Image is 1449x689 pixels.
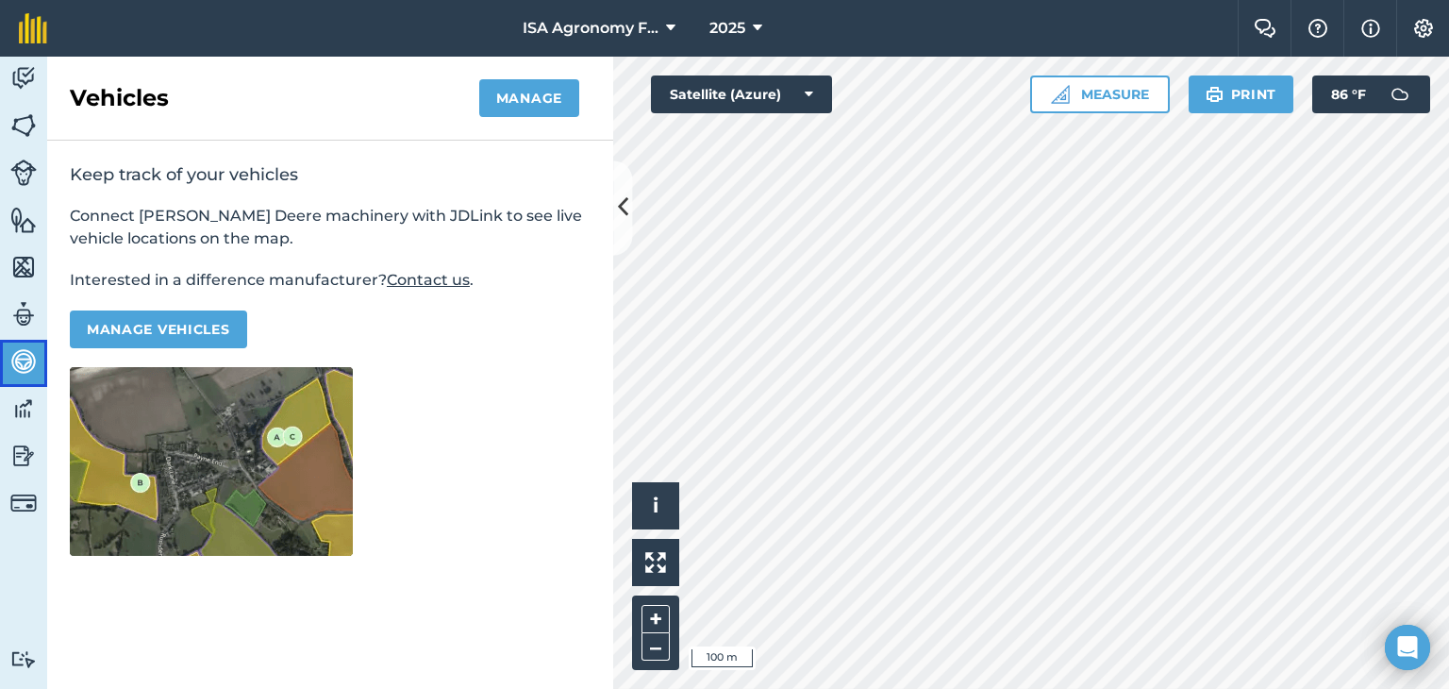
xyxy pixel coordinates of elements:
img: svg+xml;base64,PD94bWwgdmVyc2lvbj0iMS4wIiBlbmNvZGluZz0idXRmLTgiPz4KPCEtLSBHZW5lcmF0b3I6IEFkb2JlIE... [10,395,37,423]
img: svg+xml;base64,PHN2ZyB4bWxucz0iaHR0cDovL3d3dy53My5vcmcvMjAwMC9zdmciIHdpZHRoPSI1NiIgaGVpZ2h0PSI2MC... [10,206,37,234]
img: A cog icon [1412,19,1435,38]
button: Print [1189,76,1294,113]
img: svg+xml;base64,PHN2ZyB4bWxucz0iaHR0cDovL3d3dy53My5vcmcvMjAwMC9zdmciIHdpZHRoPSI1NiIgaGVpZ2h0PSI2MC... [10,253,37,281]
span: ISA Agronomy Farm [523,17,658,40]
button: i [632,482,679,529]
img: svg+xml;base64,PD94bWwgdmVyc2lvbj0iMS4wIiBlbmNvZGluZz0idXRmLTgiPz4KPCEtLSBHZW5lcmF0b3I6IEFkb2JlIE... [10,442,37,470]
button: Manage vehicles [70,311,247,348]
img: svg+xml;base64,PD94bWwgdmVyc2lvbj0iMS4wIiBlbmNvZGluZz0idXRmLTgiPz4KPCEtLSBHZW5lcmF0b3I6IEFkb2JlIE... [10,490,37,516]
button: Satellite (Azure) [651,76,832,113]
button: – [641,633,670,661]
span: i [653,494,658,517]
button: Manage [479,79,579,117]
button: 86 °F [1312,76,1430,113]
p: Connect [PERSON_NAME] Deere machinery with JDLink to see live vehicle locations on the map. [70,205,591,250]
img: A question mark icon [1307,19,1329,38]
img: svg+xml;base64,PD94bWwgdmVyc2lvbj0iMS4wIiBlbmNvZGluZz0idXRmLTgiPz4KPCEtLSBHZW5lcmF0b3I6IEFkb2JlIE... [10,300,37,328]
span: 2025 [709,17,745,40]
span: 86 ° F [1331,76,1366,113]
img: Ruler icon [1051,85,1070,104]
img: svg+xml;base64,PD94bWwgdmVyc2lvbj0iMS4wIiBlbmNvZGluZz0idXRmLTgiPz4KPCEtLSBHZW5lcmF0b3I6IEFkb2JlIE... [10,160,37,186]
a: Contact us [387,271,470,289]
img: Four arrows, one pointing top left, one top right, one bottom right and the last bottom left [645,552,666,573]
img: svg+xml;base64,PHN2ZyB4bWxucz0iaHR0cDovL3d3dy53My5vcmcvMjAwMC9zdmciIHdpZHRoPSIxOSIgaGVpZ2h0PSIyNC... [1206,83,1224,106]
img: fieldmargin Logo [19,13,47,43]
img: Two speech bubbles overlapping with the left bubble in the forefront [1254,19,1276,38]
button: + [641,605,670,633]
p: Interested in a difference manufacturer? . [70,269,591,292]
button: Measure [1030,76,1170,113]
img: svg+xml;base64,PD94bWwgdmVyc2lvbj0iMS4wIiBlbmNvZGluZz0idXRmLTgiPz4KPCEtLSBHZW5lcmF0b3I6IEFkb2JlIE... [10,650,37,668]
img: svg+xml;base64,PHN2ZyB4bWxucz0iaHR0cDovL3d3dy53My5vcmcvMjAwMC9zdmciIHdpZHRoPSIxNyIgaGVpZ2h0PSIxNy... [1361,17,1380,40]
h2: Vehicles [70,83,169,113]
div: Open Intercom Messenger [1385,625,1430,670]
img: svg+xml;base64,PD94bWwgdmVyc2lvbj0iMS4wIiBlbmNvZGluZz0idXRmLTgiPz4KPCEtLSBHZW5lcmF0b3I6IEFkb2JlIE... [10,347,37,376]
img: svg+xml;base64,PD94bWwgdmVyc2lvbj0iMS4wIiBlbmNvZGluZz0idXRmLTgiPz4KPCEtLSBHZW5lcmF0b3I6IEFkb2JlIE... [1381,76,1419,113]
img: svg+xml;base64,PD94bWwgdmVyc2lvbj0iMS4wIiBlbmNvZGluZz0idXRmLTgiPz4KPCEtLSBHZW5lcmF0b3I6IEFkb2JlIE... [10,64,37,92]
img: svg+xml;base64,PHN2ZyB4bWxucz0iaHR0cDovL3d3dy53My5vcmcvMjAwMC9zdmciIHdpZHRoPSI1NiIgaGVpZ2h0PSI2MC... [10,111,37,140]
h2: Keep track of your vehicles [70,163,591,186]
